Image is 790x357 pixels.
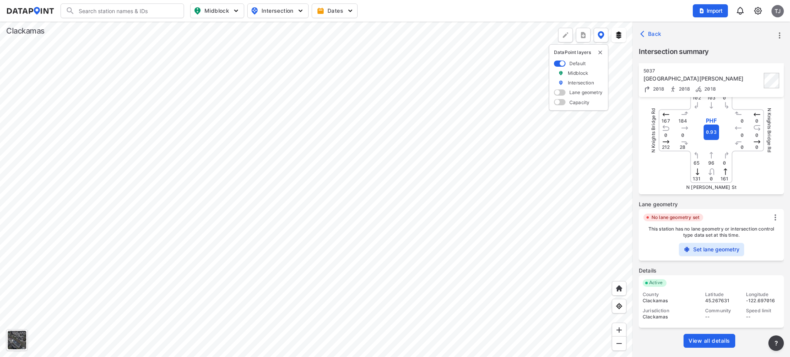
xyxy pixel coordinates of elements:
img: 5YPKRKmlfpI5mqlR8AD95paCi+0kK1fRFDJSaMmawlwaeJcJwk9O2fotCW5ve9gAAAAASUVORK5CYII= [297,7,304,15]
img: map_pin_int.54838e6b.svg [250,6,259,15]
img: cids17cp3yIFEOpj3V8A9qJSH103uA521RftCD4eeui4ksIb+krbm5XvIjxD52OS6NWLn9gAAAAAElFTkSuQmCC [753,6,763,15]
div: -122.697016 [746,298,780,304]
button: Back [639,28,665,40]
span: Active [646,279,667,287]
label: Lane geometry [639,200,784,208]
div: TJ [771,5,784,17]
img: ZvzfEJKXnyWIrJytrsY285QMwk63cM6Drc+sIAAAAASUVORK5CYII= [615,326,623,334]
button: Dates [312,3,358,18]
label: Lane geometry [569,89,603,96]
div: Clackamas [6,25,45,36]
img: calendar-gold.39a51dde.svg [317,7,324,15]
label: Capacity [569,99,589,106]
span: N Knights Bridge Rd [650,108,656,153]
div: Longitude [746,291,780,298]
span: Midblock [194,6,239,15]
img: 5YPKRKmlfpI5mqlR8AD95paCi+0kK1fRFDJSaMmawlwaeJcJwk9O2fotCW5ve9gAAAAASUVORK5CYII= [346,7,354,15]
img: Bicycle count [695,85,702,93]
button: more [773,29,786,42]
span: 2018 [702,86,716,92]
div: Speed limit [746,308,780,314]
span: View all details [689,337,730,345]
label: Default [569,60,586,67]
div: Jurisdiction [643,308,698,314]
img: dataPointLogo.9353c09d.svg [6,7,54,15]
div: Zoom in [612,323,626,337]
span: Intersection [251,6,304,15]
label: Intersection summary [639,46,784,57]
img: map_pin_mid.602f9df1.svg [193,6,202,15]
img: xqJnZQTG2JQi0x5lvmkeSNbbgIiQD62bqHG8IfrOzanD0FsRdYrij6fAAAAAElFTkSuQmCC [579,31,587,39]
span: ? [773,338,779,348]
img: zeq5HYn9AnE9l6UmnFLPAAAAAElFTkSuQmCC [615,302,623,310]
img: close-external-leyer.3061a1c7.svg [597,49,603,56]
img: Pedestrian count [669,85,677,93]
div: View my location [612,299,626,313]
p: This station has no lane geometry or intersection control type data set at this time. [643,226,779,238]
img: file_add.62c1e8a2.svg [699,8,705,14]
img: marker_Intersection.6861001b.svg [558,79,564,86]
div: Clackamas [643,314,698,320]
img: layers.ee07997e.svg [615,31,623,39]
button: more [768,335,784,351]
div: -- [746,314,780,320]
img: data-point-layers.37681fc9.svg [598,31,604,39]
img: Turning count [643,85,651,93]
div: -- [705,314,739,320]
a: Import [693,7,731,14]
div: County [643,291,698,298]
label: No lane geometry set [652,214,699,221]
button: External layers [611,28,626,42]
p: DataPoint layers [554,49,603,56]
div: Zoom out [612,336,626,351]
img: marker_Midblock.5ba75e30.svg [558,70,564,76]
img: +XpAUvaXAN7GudzAAAAAElFTkSuQmCC [615,285,623,292]
button: DataPoint layers [594,28,608,42]
img: vertical_dots.6d2e40ca.svg [771,214,779,221]
img: 8A77J+mXikMhHQAAAAASUVORK5CYII= [736,6,745,15]
img: 5YPKRKmlfpI5mqlR8AD95paCi+0kK1fRFDJSaMmawlwaeJcJwk9O2fotCW5ve9gAAAAASUVORK5CYII= [232,7,240,15]
button: Midblock [190,3,244,18]
span: 2018 [677,86,690,92]
div: Home [612,281,626,296]
button: Intersection [247,3,309,18]
span: N Knights Bridge Rd [766,108,772,153]
img: MAAAAAElFTkSuQmCC [615,340,623,347]
img: 0bknt1LldMgvHLvDs8Qf6yBtfwN9HQAAAAAASUVORK5CYII= [684,246,690,253]
button: delete [597,49,603,56]
label: Midblock [568,70,588,76]
img: +Dz8AAAAASUVORK5CYII= [562,31,569,39]
div: Toggle basemap [6,329,28,351]
div: 5037 [643,68,761,74]
span: Dates [318,7,353,15]
div: Latitude [705,291,739,298]
input: Search [75,5,179,17]
label: Details [639,267,784,274]
div: N Holly St & N Knights Bridge Rd [643,75,761,83]
span: Back [642,30,662,38]
label: Intersection [568,79,594,86]
div: Clackamas [643,298,698,304]
div: 45.267631 [705,298,739,304]
button: Set lane geometry [679,243,744,256]
button: Import [693,4,728,17]
label: Set lane geometry [693,246,739,253]
button: more [576,28,591,42]
span: Import [697,7,723,15]
div: Community [705,308,739,314]
span: 2018 [651,86,665,92]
